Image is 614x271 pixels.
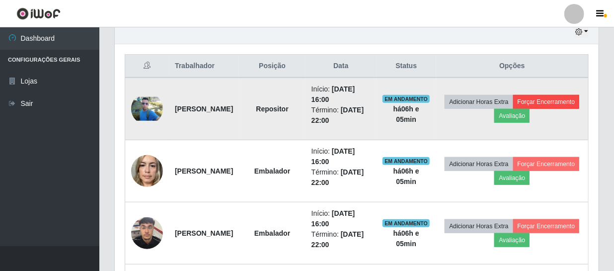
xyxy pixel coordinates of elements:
[393,105,419,123] strong: há 06 h e 05 min
[393,167,419,185] strong: há 06 h e 05 min
[306,55,377,78] th: Data
[436,55,589,78] th: Opções
[311,208,371,229] li: Início:
[445,157,513,171] button: Adicionar Horas Extra
[256,105,288,113] strong: Repositor
[16,7,61,20] img: CoreUI Logo
[445,219,513,233] button: Adicionar Horas Extra
[175,105,233,113] strong: [PERSON_NAME]
[131,97,163,121] img: 1742358454044.jpeg
[131,150,163,192] img: 1744395296980.jpeg
[513,157,580,171] button: Forçar Encerramento
[445,95,513,109] button: Adicionar Horas Extra
[513,95,580,109] button: Forçar Encerramento
[254,167,290,175] strong: Embalador
[377,55,436,78] th: Status
[311,85,355,103] time: [DATE] 16:00
[311,84,371,105] li: Início:
[311,167,371,188] li: Término:
[383,95,430,103] span: EM ANDAMENTO
[254,229,290,237] strong: Embalador
[311,147,355,166] time: [DATE] 16:00
[311,229,371,250] li: Término:
[513,219,580,233] button: Forçar Encerramento
[494,109,530,123] button: Avaliação
[383,157,430,165] span: EM ANDAMENTO
[131,212,163,254] img: 1753794100219.jpeg
[494,171,530,185] button: Avaliação
[175,229,233,237] strong: [PERSON_NAME]
[239,55,305,78] th: Posição
[494,233,530,247] button: Avaliação
[311,209,355,228] time: [DATE] 16:00
[383,219,430,227] span: EM ANDAMENTO
[311,105,371,126] li: Término:
[311,146,371,167] li: Início:
[169,55,239,78] th: Trabalhador
[175,167,233,175] strong: [PERSON_NAME]
[393,229,419,248] strong: há 06 h e 05 min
